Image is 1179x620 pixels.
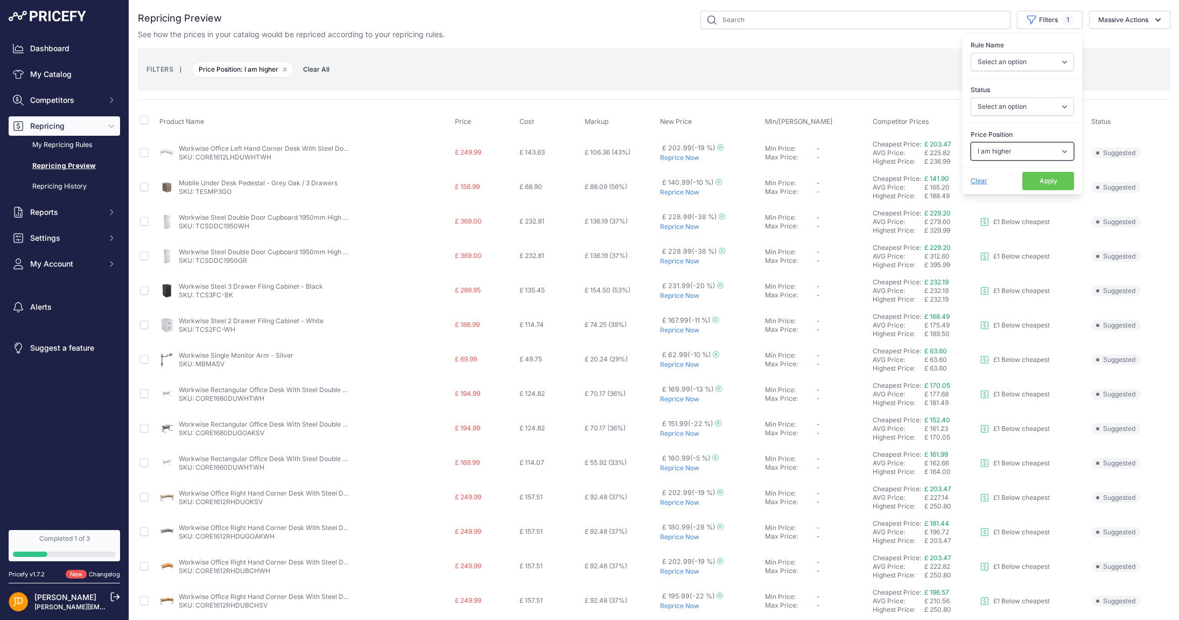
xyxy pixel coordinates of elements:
div: £ 232.19 [924,287,976,295]
a: Workwise Office Left Hand Corner Desk With Steel Double Upright Cantilever Frame - 1600X1200 / Ar... [179,144,539,152]
p: £1 Below cheapest [993,424,1050,433]
span: £ 202.99 [662,489,724,497]
div: Max Price: [765,463,817,472]
span: Suggested [1091,148,1141,158]
div: Max Price: [765,394,817,403]
div: Max Price: [765,153,817,162]
span: £ 136.19 (37%) [585,252,628,260]
span: £ 88.09 (56%) [585,183,627,191]
span: Suggested [1091,217,1141,227]
a: Workwise Steel Double Door Cupboard 1950mm High - Grey [179,248,363,256]
div: £ 165.20 [924,183,976,192]
span: £ 164.00 [924,468,951,476]
span: £ 329.99 [924,226,950,234]
div: £ 161.23 [924,424,976,433]
a: SKU: CORE1612RHDUGOAKWH [179,532,275,540]
button: Repricing [9,116,120,136]
div: Min Price: [765,420,817,429]
small: FILTERS [146,65,173,73]
span: £ 141.90 [924,175,949,183]
button: Reports [9,203,120,222]
a: Workwise Rectangular Office Desk With Steel Double Upright Cantilever Frame - 1600X600 / Arctic W... [179,455,521,463]
div: £ 63.60 [924,356,976,364]
a: £1 Below cheapest [980,287,1050,295]
div: Min Price: [765,317,817,325]
span: Suggested [1091,251,1141,262]
span: Suggested [1091,389,1141,400]
a: Changelog [89,570,120,578]
span: Min/[PERSON_NAME] [765,117,833,126]
span: £ 229.20 [924,209,951,217]
div: Min Price: [765,144,817,153]
span: Product Name [159,117,204,126]
span: £ 156.99 [455,183,480,191]
span: £ 70.17 (36%) [585,389,626,398]
span: Suggested [1091,182,1141,193]
span: £ 231.99 [662,282,724,290]
p: £1 Below cheapest [993,390,1050,399]
div: Max Price: [765,222,817,231]
span: (-38 %) [692,213,717,221]
span: £ 169.99 [455,458,480,466]
span: - [817,455,820,463]
div: Max Price: [765,291,817,299]
a: Mobile Under Desk Pedestal - Grey Oak / 3 Drawers [179,179,338,187]
a: Cheapest Price: [873,312,921,321]
span: - [817,282,820,290]
button: Competitors [9,90,120,110]
span: £ 181.49 [924,399,949,407]
span: £ 124.82 [520,424,545,432]
span: - [817,248,820,256]
p: £1 Below cheapest [993,252,1050,261]
a: Workwise Single Monitor Arm - Silver [179,351,293,359]
span: - [817,394,820,402]
a: £ 203.47 [924,140,951,148]
a: £ 232.19 [924,278,949,286]
span: £ 69.99 [455,355,477,363]
button: Apply [1022,172,1074,190]
span: £ 161.99 [924,450,948,458]
span: £ 194.99 [455,389,480,398]
span: (-10 %) [687,351,711,359]
a: My Catalog [9,65,120,84]
a: SKU: CORE1680DUGOAKSV [179,429,264,437]
span: £ 106.36 (43%) [585,148,630,156]
small: | [173,66,188,73]
span: £ 369.00 [455,252,482,260]
span: Price [455,117,471,126]
span: (-5 %) [690,454,711,462]
a: £1 Below cheapest [980,528,1050,537]
a: Highest Price: [873,330,915,338]
span: - [817,291,820,299]
span: - [817,429,820,437]
span: - [817,213,820,221]
a: Completed 1 of 3 [9,530,120,561]
span: £ 169.99 [662,385,722,393]
span: Suggested [1091,285,1141,296]
span: £ 168.49 [924,312,950,321]
a: Workwise Steel 3 Drawer Filing Cabinet - Black [179,282,323,290]
div: AVG Price: [873,459,924,468]
label: Price Position [971,129,1074,140]
span: £ 74.25 (39%) [585,321,627,329]
a: £1 Below cheapest [980,356,1050,364]
a: SKU: CORE1612RHDUBCHSV [179,601,268,609]
div: AVG Price: [873,424,924,433]
a: Highest Price: [873,537,915,545]
span: £ 249.99 [455,148,481,156]
a: £ 203.47 [924,554,951,562]
a: £1 Below cheapest [980,459,1050,468]
a: Cheapest Price: [873,140,921,148]
span: Competitors [30,95,101,106]
span: (-19 %) [692,144,715,152]
a: £ 181.44 [924,519,949,527]
a: £ 152.40 [924,416,950,424]
a: £ 170.05 [924,381,950,389]
div: Max Price: [765,325,817,334]
a: Suggest a feature [9,338,120,358]
a: Highest Price: [873,157,915,165]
